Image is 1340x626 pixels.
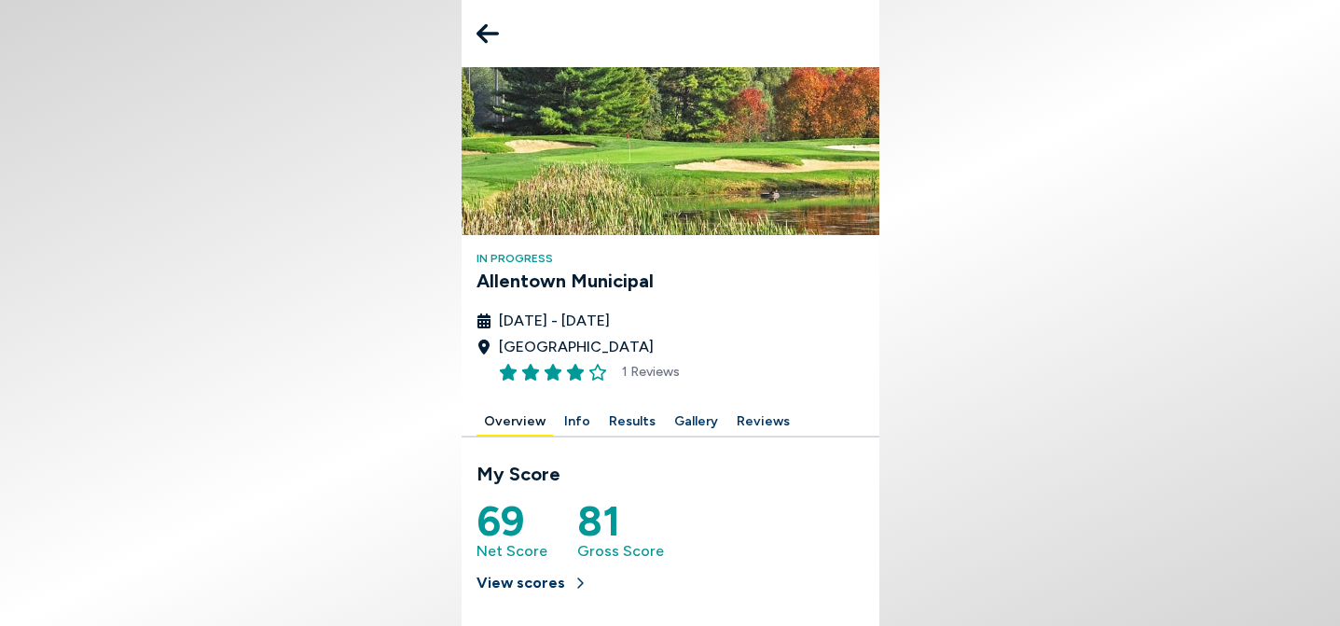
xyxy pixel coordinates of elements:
[667,408,725,437] button: Gallery
[477,503,547,540] h5: 69
[477,267,864,295] h3: Allentown Municipal
[477,460,864,488] h3: My Score
[477,250,864,267] h4: In Progress
[544,363,562,382] button: Rate this item 3 stars
[601,408,663,437] button: Results
[566,363,585,382] button: Rate this item 4 stars
[729,408,797,437] button: Reviews
[499,363,518,382] button: Rate this item 1 stars
[462,67,879,235] img: Allentown Municipal
[557,408,598,437] button: Info
[477,540,547,563] span: Net Score
[462,408,879,437] div: Manage your account
[521,363,540,382] button: Rate this item 2 stars
[588,363,607,382] button: Rate this item 5 stars
[577,540,664,563] span: Gross Score
[477,408,553,437] button: Overview
[622,362,680,382] span: 1 Reviews
[499,336,654,358] span: [GEOGRAPHIC_DATA]
[477,563,587,604] button: View scores
[499,310,610,332] span: [DATE] - [DATE]
[577,503,664,540] h5: 81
